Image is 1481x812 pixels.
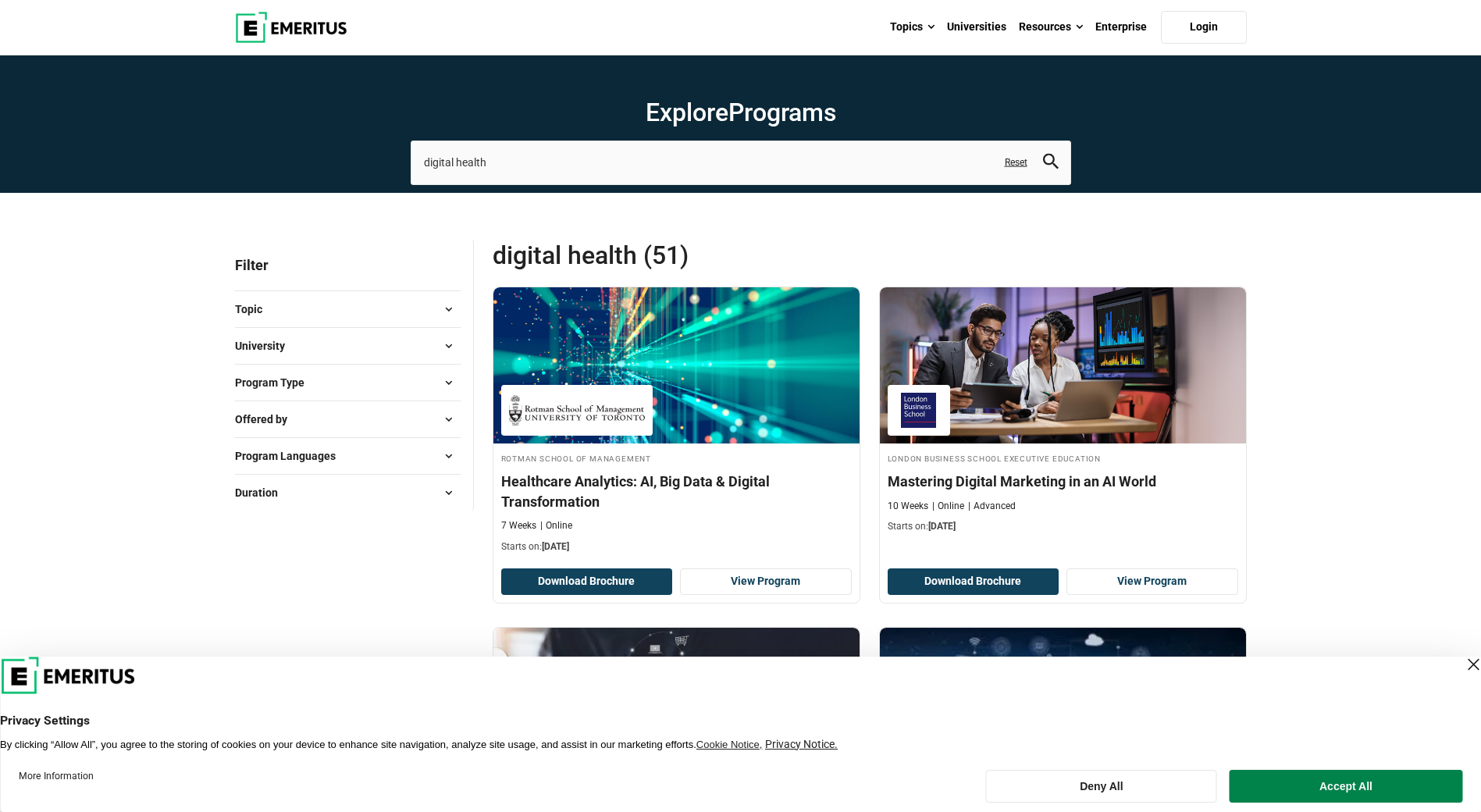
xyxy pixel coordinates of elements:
[1161,11,1247,44] a: Login
[1005,156,1027,169] a: Reset search
[493,628,860,784] img: Professional Certificate in Digital Marketing | Online Digital Marketing Course
[493,287,860,443] img: Healthcare Analytics: AI, Big Data & Digital Transformation | Online Data Science and Analytics C...
[235,408,461,431] button: Offered by
[501,568,673,595] button: Download Brochure
[235,240,461,290] p: Filter
[895,393,942,428] img: London Business School Executive Education
[235,337,297,354] span: University
[928,521,956,532] span: [DATE]
[888,568,1059,595] button: Download Brochure
[235,444,461,468] button: Program Languages
[888,520,1238,533] p: Starts on:
[235,297,461,321] button: Topic
[235,411,300,428] span: Offered by
[680,568,852,595] a: View Program
[888,451,1238,465] h4: London Business School Executive Education
[493,240,870,271] span: digital health (51)
[411,97,1071,128] h1: Explore
[235,334,461,358] button: University
[728,98,836,127] span: Programs
[880,287,1246,443] img: Mastering Digital Marketing in an AI World | Online Digital Marketing Course
[509,393,645,428] img: Rotman School of Management
[235,371,461,394] button: Program Type
[501,472,852,511] h4: Healthcare Analytics: AI, Big Data & Digital Transformation
[235,484,290,501] span: Duration
[880,628,1246,784] img: Digital Transformation: Leading People, Data & Technology | Online Digital Transformation Course
[1043,154,1059,172] button: search
[235,301,275,318] span: Topic
[968,500,1016,513] p: Advanced
[501,519,536,532] p: 7 Weeks
[235,481,461,504] button: Duration
[540,519,572,532] p: Online
[235,447,348,465] span: Program Languages
[235,374,317,391] span: Program Type
[501,451,852,465] h4: Rotman School of Management
[493,287,860,561] a: Data Science and Analytics Course by Rotman School of Management - September 11, 2025 Rotman Scho...
[932,500,964,513] p: Online
[888,472,1238,491] h4: Mastering Digital Marketing in an AI World
[501,540,852,554] p: Starts on:
[880,287,1246,542] a: Digital Marketing Course by London Business School Executive Education - October 30, 2025 London ...
[542,541,569,552] span: [DATE]
[1043,158,1059,173] a: search
[411,141,1071,184] input: search-page
[888,500,928,513] p: 10 Weeks
[1066,568,1238,595] a: View Program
